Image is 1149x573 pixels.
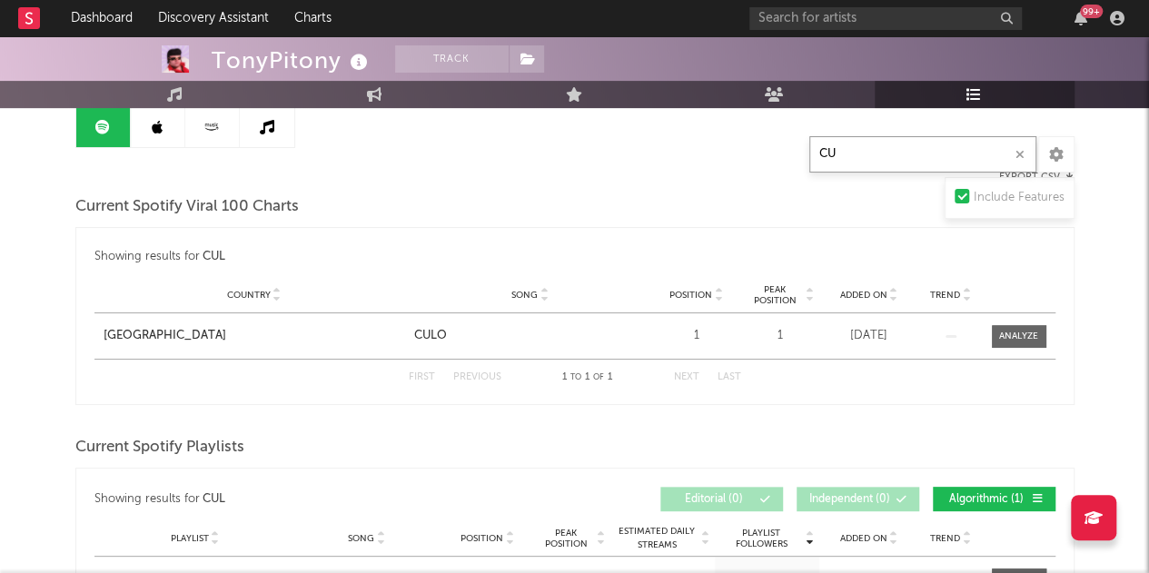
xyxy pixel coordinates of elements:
span: Independent ( 0 ) [808,494,892,505]
div: 1 [747,327,815,345]
div: [GEOGRAPHIC_DATA] [104,327,226,345]
span: Position [461,533,503,544]
span: Editorial ( 0 ) [672,494,756,505]
div: CULO [414,327,447,345]
span: Added On [840,533,887,544]
span: to [570,373,581,381]
div: CUL [203,489,225,510]
button: Editorial(0) [660,487,783,511]
button: Track [395,45,509,73]
button: Last [718,372,741,382]
div: CUL [203,246,225,268]
span: Peak Position [747,284,804,306]
span: Playlist Followers [719,528,804,549]
div: Showing results for [94,246,575,268]
button: Independent(0) [797,487,919,511]
span: Country [227,290,271,301]
button: Next [674,372,699,382]
span: Added On [840,290,887,301]
button: Algorithmic(1) [933,487,1055,511]
span: Estimated Daily Streams [615,525,699,552]
span: of [593,373,604,381]
input: Search Playlists/Charts [809,136,1036,173]
div: [DATE] [824,327,915,345]
span: Algorithmic ( 1 ) [945,494,1028,505]
input: Search for artists [749,7,1022,30]
span: Song [511,290,538,301]
span: Trend [930,290,960,301]
div: 1 1 1 [538,367,638,389]
div: Showing results for [94,487,575,511]
span: Current Spotify Viral 100 Charts [75,196,299,218]
div: 1 [656,327,738,345]
span: Current Spotify Playlists [75,437,244,459]
span: Playlist [171,533,209,544]
button: First [409,372,435,382]
div: Include Features [974,187,1065,209]
a: [GEOGRAPHIC_DATA] [104,327,405,345]
div: 99 + [1080,5,1103,18]
span: Peak Position [538,528,595,549]
div: TonyPitony [212,45,372,75]
span: Position [669,290,712,301]
button: 99+ [1075,11,1087,25]
a: CULO [414,327,647,345]
span: Song [348,533,374,544]
button: Previous [453,372,501,382]
span: Trend [930,533,960,544]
